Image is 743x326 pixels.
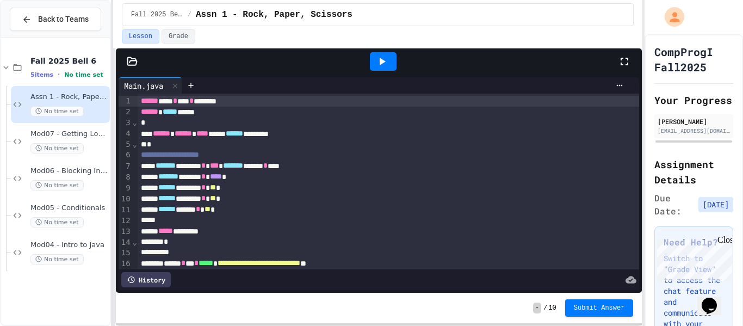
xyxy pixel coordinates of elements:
iframe: chat widget [697,282,732,315]
div: 16 [119,259,132,269]
span: Fall 2025 Bell 6 [30,56,108,66]
div: 8 [119,172,132,183]
button: Back to Teams [10,8,101,31]
span: Assn 1 - Rock, Paper, Scissors [30,93,108,102]
span: Fall 2025 Bell 6 [131,10,183,19]
div: 10 [119,194,132,205]
div: 4 [119,128,132,139]
div: Chat with us now!Close [4,4,75,69]
div: 14 [119,237,132,248]
h1: CompProgI Fall2025 [654,44,733,75]
span: Back to Teams [38,14,89,25]
span: Mod07 - Getting Loopy [30,130,108,139]
button: Submit Answer [565,299,634,317]
span: Submit Answer [574,304,625,312]
span: Assn 1 - Rock, Paper, Scissors [196,8,352,21]
span: / [188,10,191,19]
div: My Account [653,4,687,29]
span: Fold line [132,118,138,127]
button: Grade [162,29,195,44]
span: No time set [64,71,103,78]
span: No time set [30,180,84,190]
span: No time set [30,217,84,227]
div: 7 [119,161,132,172]
span: 5 items [30,71,53,78]
div: 5 [119,139,132,150]
h2: Assignment Details [654,157,733,187]
span: 10 [548,304,556,312]
div: 12 [119,216,132,226]
span: No time set [30,254,84,265]
div: 3 [119,118,132,128]
div: 13 [119,226,132,237]
div: Main.java [119,80,169,91]
span: - [533,303,541,313]
div: 1 [119,96,132,107]
span: • [58,70,60,79]
span: / [543,304,547,312]
span: Due Date: [654,192,694,218]
span: Mod05 - Conditionals [30,204,108,213]
span: Fold line [132,238,138,247]
div: 9 [119,183,132,194]
span: No time set [30,143,84,153]
div: 6 [119,150,132,161]
iframe: chat widget [653,235,732,281]
div: 11 [119,205,132,216]
div: Main.java [119,77,182,94]
div: 15 [119,248,132,259]
span: [DATE] [698,197,733,212]
span: No time set [30,106,84,116]
span: Fold line [132,140,138,149]
div: [PERSON_NAME] [658,116,730,126]
button: Lesson [122,29,159,44]
span: Mod04 - Intro to Java [30,241,108,250]
div: [EMAIL_ADDRESS][DOMAIN_NAME] [658,127,730,135]
h2: Your Progress [654,93,733,108]
span: Mod06 - Blocking Input [30,167,108,176]
div: 2 [119,107,132,118]
div: History [121,272,171,287]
